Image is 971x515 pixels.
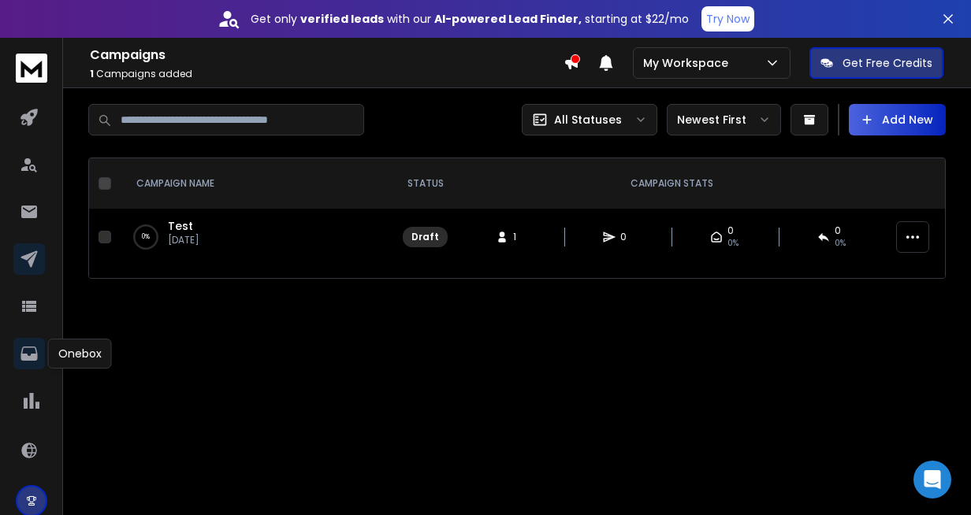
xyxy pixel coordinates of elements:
[701,6,754,31] button: Try Now
[913,461,951,498] div: Open Intercom Messenger
[457,158,887,209] th: CAMPAIGN STATS
[117,158,393,209] th: CAMPAIGN NAME
[142,229,150,245] p: 0 %
[168,234,199,246] p: [DATE]
[835,224,841,237] span: 0
[843,55,932,71] p: Get Free Credits
[513,231,529,243] span: 1
[554,112,622,128] p: All Statuses
[393,158,457,209] th: STATUS
[835,237,846,250] span: 0%
[251,11,689,27] p: Get only with our starting at $22/mo
[117,209,393,265] td: 0%Test[DATE]
[90,68,564,80] p: Campaigns added
[849,104,946,135] button: Add New
[643,55,735,71] p: My Workspace
[411,231,439,243] div: Draft
[727,237,738,250] span: 0%
[300,11,384,27] strong: verified leads
[434,11,582,27] strong: AI-powered Lead Finder,
[727,224,734,237] span: 0
[706,11,750,27] p: Try Now
[168,218,193,234] a: Test
[620,231,636,243] span: 0
[16,54,47,83] img: logo
[90,67,94,80] span: 1
[48,339,112,369] div: Onebox
[90,46,564,65] h1: Campaigns
[667,104,781,135] button: Newest First
[809,47,943,79] button: Get Free Credits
